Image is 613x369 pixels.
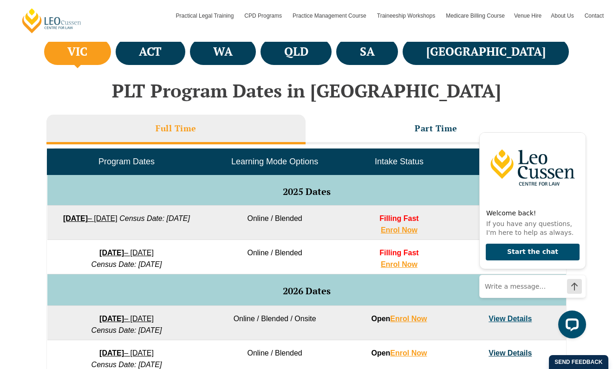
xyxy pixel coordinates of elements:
iframe: LiveChat chat widget [472,117,590,346]
a: Traineeship Workshops [372,2,441,29]
a: [DATE]– [DATE] [63,214,117,222]
h4: [GEOGRAPHIC_DATA] [426,44,546,59]
td: Online / Blended / Onsite [206,306,343,340]
h4: SA [360,44,375,59]
a: [PERSON_NAME] Centre for Law [21,7,83,34]
a: [DATE]– [DATE] [99,349,154,357]
h2: PLT Program Dates in [GEOGRAPHIC_DATA] [42,80,571,101]
span: Intake Status [375,157,424,166]
h3: Full Time [156,123,196,134]
h3: Part Time [415,123,457,134]
strong: Open [371,315,427,323]
strong: [DATE] [99,349,124,357]
strong: [DATE] [63,214,88,222]
span: Learning Mode Options [231,157,318,166]
a: Practice Management Course [288,2,372,29]
td: Online / Blended [206,206,343,240]
a: Enrol Now [390,315,427,323]
h4: QLD [284,44,308,59]
span: 2026 Dates [283,285,331,297]
a: View Details [489,349,532,357]
a: CPD Programs [240,2,288,29]
a: Enrol Now [381,226,417,234]
span: 2025 Dates [283,185,331,198]
a: Enrol Now [390,349,427,357]
a: Medicare Billing Course [441,2,509,29]
strong: [DATE] [99,249,124,257]
em: Census Date: [DATE] [91,260,162,268]
a: Contact [580,2,608,29]
h4: VIC [67,44,87,59]
span: Filling Fast [379,214,418,222]
a: [DATE]– [DATE] [99,315,154,323]
h4: WA [213,44,233,59]
a: Enrol Now [381,260,417,268]
span: Filling Fast [379,249,418,257]
strong: [DATE] [99,315,124,323]
a: About Us [546,2,580,29]
a: Venue Hire [509,2,546,29]
span: Program Dates [98,157,155,166]
em: Census Date: [DATE] [91,361,162,369]
td: Online / Blended [206,240,343,274]
strong: Open [371,349,427,357]
a: Practical Legal Training [171,2,240,29]
em: Census Date: [DATE] [119,214,190,222]
em: Census Date: [DATE] [91,326,162,334]
a: [DATE]– [DATE] [99,249,154,257]
h4: ACT [139,44,162,59]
